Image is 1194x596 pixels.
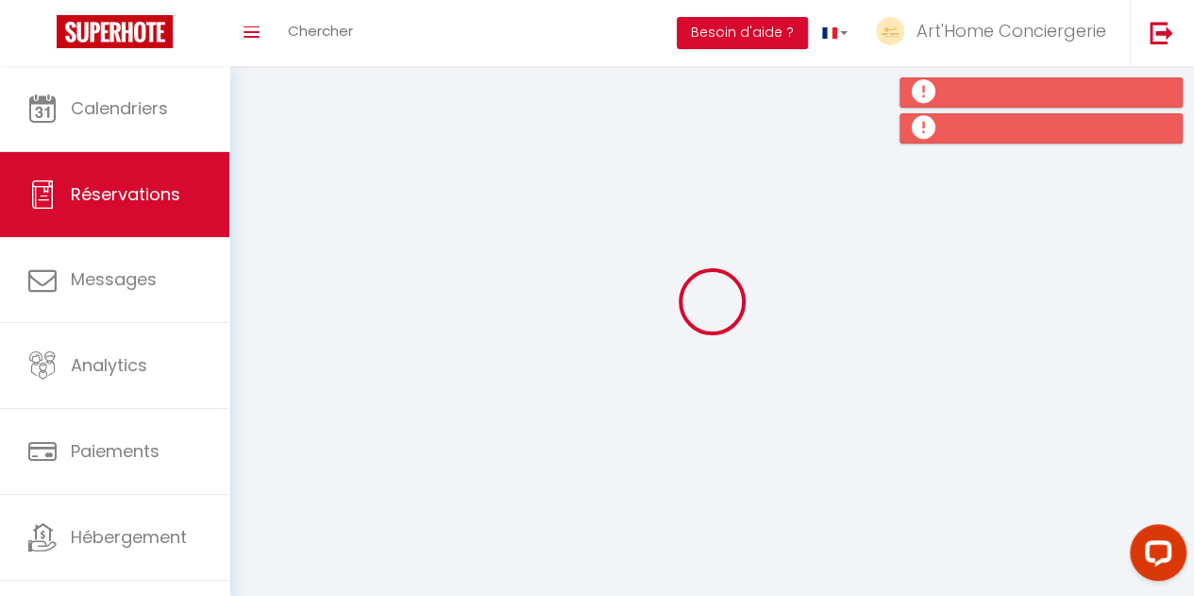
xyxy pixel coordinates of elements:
[71,439,160,463] span: Paiements
[71,182,180,206] span: Réservations
[71,96,168,120] span: Calendriers
[71,525,187,549] span: Hébergement
[876,17,904,45] img: ...
[71,267,157,291] span: Messages
[677,17,808,49] button: Besoin d'aide ?
[288,21,353,41] span: Chercher
[71,353,147,377] span: Analytics
[1115,517,1194,596] iframe: LiveChat chat widget
[57,15,173,48] img: Super Booking
[917,19,1106,43] span: Art'Home Conciergerie
[1150,21,1173,44] img: logout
